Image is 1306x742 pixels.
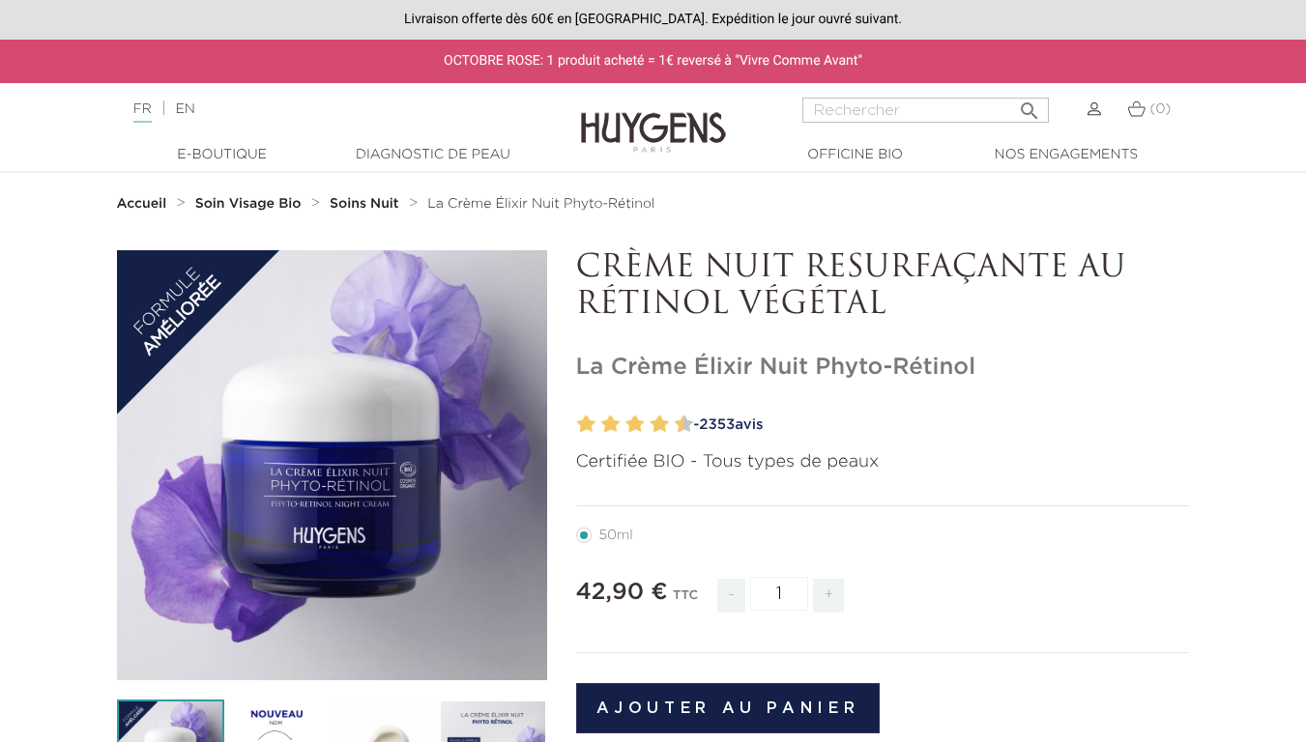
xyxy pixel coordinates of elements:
[576,581,668,604] span: 42,90 €
[687,411,1190,440] a: -2353avis
[576,449,1190,475] p: Certifiée BIO - Tous types de peaux
[195,197,302,211] strong: Soin Visage Bio
[671,411,678,439] label: 9
[699,417,735,432] span: 2353
[576,250,1190,325] p: CRÈME NUIT RESURFAÇANTE AU RÉTINOL VÉGÉTAL
[330,196,403,212] a: Soins Nuit
[195,196,306,212] a: Soin Visage Bio
[970,145,1163,165] a: Nos engagements
[581,411,595,439] label: 2
[581,81,726,156] img: Huygens
[124,98,530,121] div: |
[576,528,656,543] label: 50ml
[605,411,620,439] label: 4
[597,411,604,439] label: 3
[126,145,319,165] a: E-Boutique
[133,102,152,123] a: FR
[750,577,808,611] input: Quantité
[679,411,693,439] label: 10
[330,197,399,211] strong: Soins Nuit
[427,196,654,212] a: La Crème Élixir Nuit Phyto-Rétinol
[630,411,645,439] label: 6
[1012,92,1047,118] button: 
[1149,102,1171,116] span: (0)
[802,98,1049,123] input: Rechercher
[717,579,744,613] span: -
[622,411,628,439] label: 5
[673,575,698,627] div: TTC
[427,197,654,211] span: La Crème Élixir Nuit Phyto-Rétinol
[1018,94,1041,117] i: 
[813,579,844,613] span: +
[175,102,194,116] a: EN
[576,354,1190,382] h1: La Crème Élixir Nuit Phyto-Rétinol
[573,411,580,439] label: 1
[117,196,171,212] a: Accueil
[576,683,881,733] button: Ajouter au panier
[654,411,669,439] label: 8
[759,145,952,165] a: Officine Bio
[336,145,530,165] a: Diagnostic de peau
[646,411,653,439] label: 7
[117,197,167,211] strong: Accueil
